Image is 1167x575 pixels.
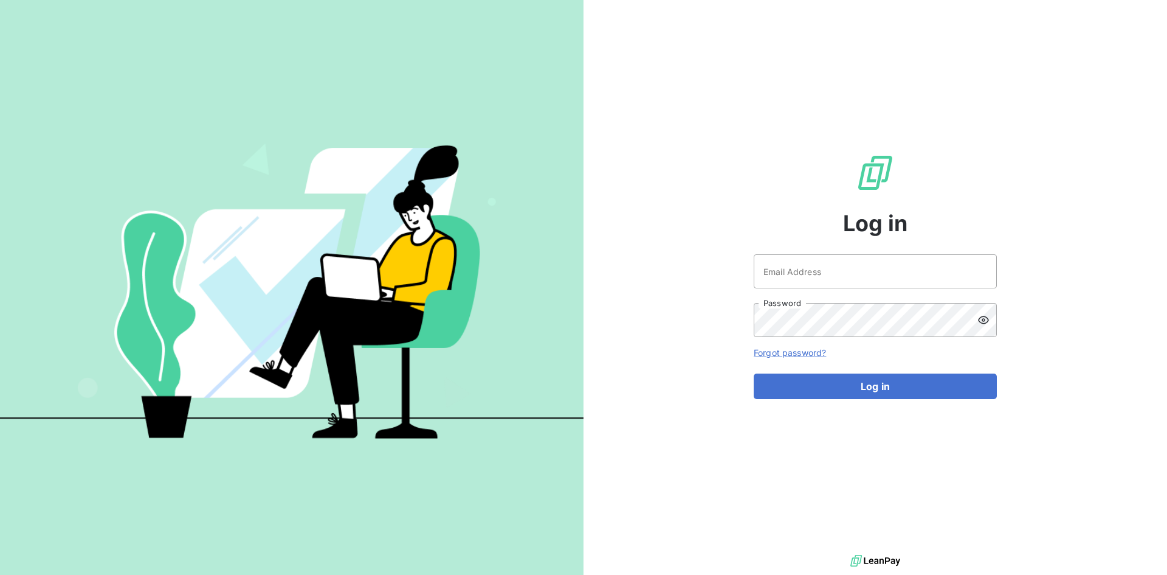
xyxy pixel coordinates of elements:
img: logo [850,552,900,570]
button: Log in [754,374,997,399]
img: LeanPay Logo [856,153,895,192]
span: Log in [843,207,908,240]
a: Forgot password? [754,347,826,358]
input: placeholder [754,254,997,288]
